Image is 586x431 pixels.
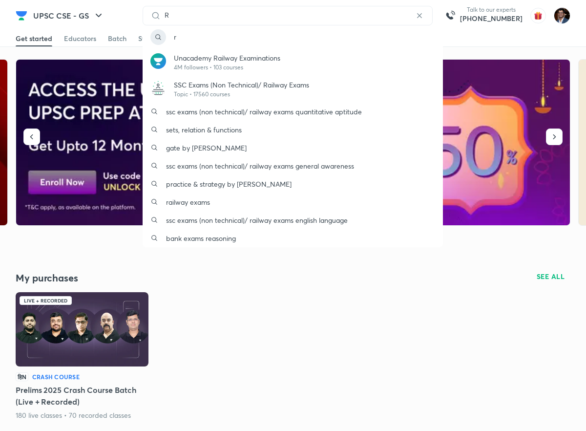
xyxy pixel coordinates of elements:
[16,10,27,22] img: Company Logo
[27,6,110,25] button: UPSC CSE - GS
[143,211,443,229] a: ssc exams (non technical)/ railway exams english language
[143,193,443,211] a: railway exams
[554,7,570,24] img: Amber Nigam
[166,143,247,153] p: gate by [PERSON_NAME]
[32,372,80,381] h6: Crash course
[161,11,415,19] input: Search courses, test series and educators
[16,31,52,46] a: Get started
[166,179,292,189] p: practice & strategy by [PERSON_NAME]
[174,32,176,42] p: r
[174,63,280,72] p: 4M followers • 103 courses
[16,34,52,43] div: Get started
[174,53,280,63] p: Unacademy Railway Examinations
[143,139,443,157] a: gate by [PERSON_NAME]
[143,121,443,139] a: sets, relation & functions
[166,107,362,117] p: ssc exams (non technical)/ railway exams quantitative aptitude
[460,14,523,23] a: [PHONE_NUMBER]
[150,80,166,96] img: Avatar
[166,233,236,243] p: bank exams reasoning
[143,157,443,175] a: ssc exams (non technical)/ railway exams general awareness
[174,90,309,99] p: Topic • 17560 courses
[64,34,96,43] div: Educators
[166,215,348,225] p: ssc exams (non technical)/ railway exams english language
[138,31,155,46] a: Store
[108,31,126,46] a: Batch
[20,296,72,305] div: Live + Recorded
[150,53,166,69] img: Avatar
[16,410,131,420] p: 180 live classes • 70 recorded classes
[166,125,242,135] p: sets, relation & functions
[174,80,309,90] p: SSC Exams (Non Technical)/ Railway Exams
[143,76,443,103] a: AvatarSSC Exams (Non Technical)/ Railway ExamsTopic • 17560 courses
[16,272,293,284] h4: My purchases
[166,161,354,171] p: ssc exams (non technical)/ railway exams general awareness
[16,292,148,366] img: Batch Thumbnail
[537,273,565,280] span: SEE ALL
[531,269,571,284] button: SEE ALL
[143,49,443,76] a: AvatarUnacademy Railway Examinations4M followers • 103 courses
[166,197,210,207] p: railway exams
[138,34,155,43] div: Store
[460,6,523,14] p: Talk to our experts
[143,103,443,121] a: ssc exams (non technical)/ railway exams quantitative aptitude
[143,25,443,49] a: r
[16,384,148,408] h5: Prelims 2025 Crash Course Batch (Live + Recorded)
[16,372,28,381] p: हिN
[64,31,96,46] a: Educators
[143,175,443,193] a: practice & strategy by [PERSON_NAME]
[108,34,126,43] div: Batch
[143,229,443,247] a: bank exams reasoning
[440,6,460,25] img: call-us
[530,8,546,23] img: avatar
